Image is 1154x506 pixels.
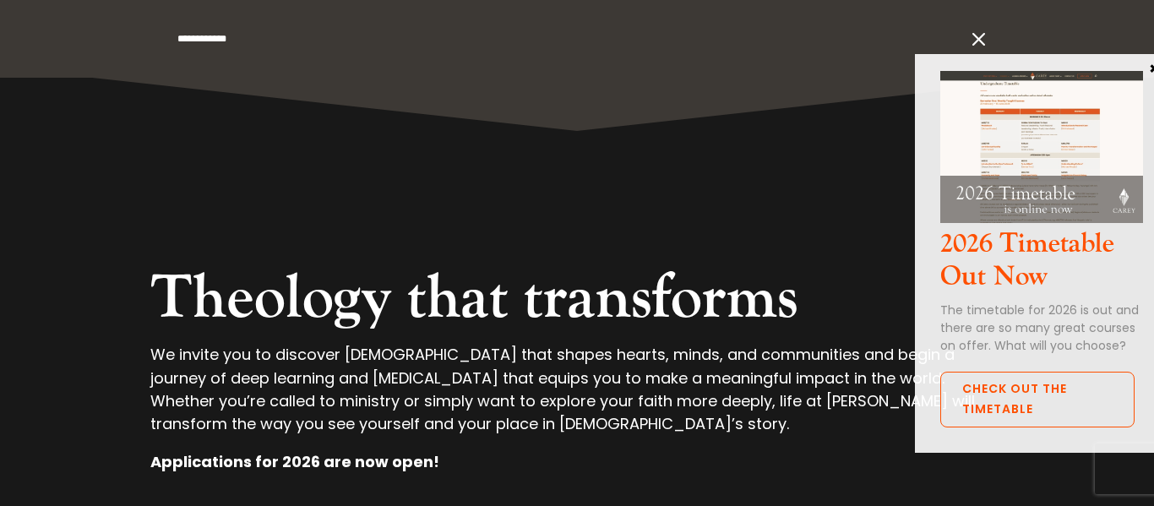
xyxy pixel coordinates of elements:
h2: Theology that transforms [150,262,1004,343]
strong: Applications for 2026 are now open! [150,451,439,472]
p: We invite you to discover [DEMOGRAPHIC_DATA] that shapes hearts, minds, and communities and begin... [150,343,1004,450]
a: 2026 Timetable [940,209,1143,228]
img: 2026 Timetable [940,71,1143,223]
h3: 2026 Timetable Out Now [940,228,1143,302]
a: Check out the Timetable [940,372,1135,427]
p: The timetable for 2026 is out and there are so many great courses on offer. What will you choose? [940,302,1143,355]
